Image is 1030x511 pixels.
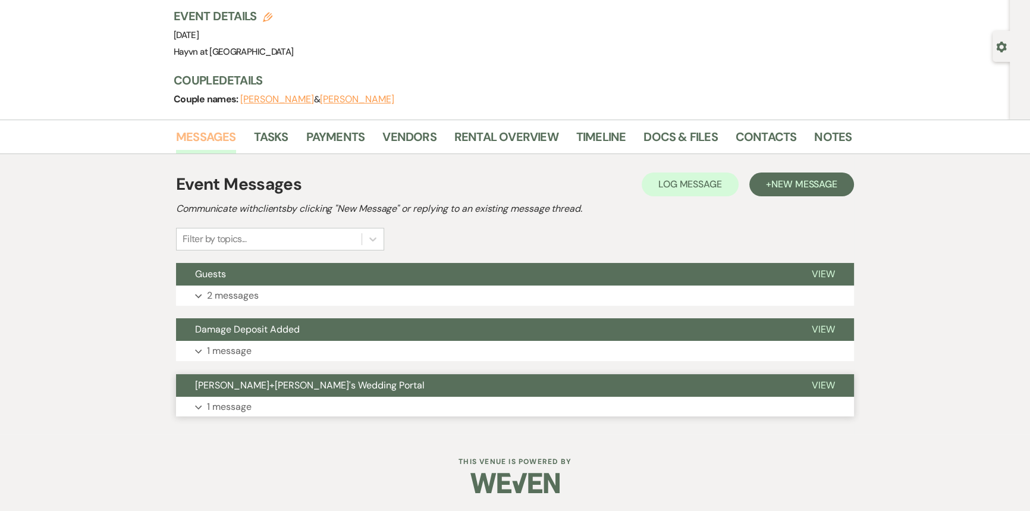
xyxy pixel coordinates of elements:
span: Hayvn at [GEOGRAPHIC_DATA] [174,46,293,58]
span: View [812,268,835,280]
span: [DATE] [174,29,199,41]
button: Damage Deposit Added [176,318,793,341]
a: Contacts [736,127,797,153]
span: New Message [771,178,837,190]
span: View [812,323,835,336]
a: Notes [814,127,852,153]
button: 2 messages [176,286,854,306]
p: 1 message [207,399,252,415]
span: Couple names: [174,93,240,105]
a: Tasks [254,127,288,153]
h3: Couple Details [174,72,840,89]
a: Payments [306,127,365,153]
button: View [793,263,854,286]
button: Open lead details [996,40,1007,52]
span: Guests [195,268,226,280]
span: Damage Deposit Added [195,323,300,336]
p: 1 message [207,343,252,359]
span: View [812,379,835,391]
button: +New Message [749,173,854,196]
button: Log Message [642,173,739,196]
a: Rental Overview [454,127,558,153]
h2: Communicate with clients by clicking "New Message" or replying to an existing message thread. [176,202,854,216]
h3: Event Details [174,8,293,24]
div: Filter by topics... [183,232,246,246]
button: View [793,374,854,397]
p: 2 messages [207,288,259,303]
button: Guests [176,263,793,286]
a: Timeline [576,127,626,153]
span: [PERSON_NAME]+[PERSON_NAME]'s Wedding Portal [195,379,425,391]
a: Docs & Files [643,127,717,153]
button: [PERSON_NAME] [240,95,314,104]
a: Messages [176,127,236,153]
span: & [240,93,394,105]
span: Log Message [658,178,722,190]
button: 1 message [176,341,854,361]
a: Vendors [382,127,436,153]
button: 1 message [176,397,854,417]
button: View [793,318,854,341]
img: Weven Logo [470,462,560,504]
button: [PERSON_NAME] [320,95,394,104]
button: [PERSON_NAME]+[PERSON_NAME]'s Wedding Portal [176,374,793,397]
h1: Event Messages [176,172,302,197]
